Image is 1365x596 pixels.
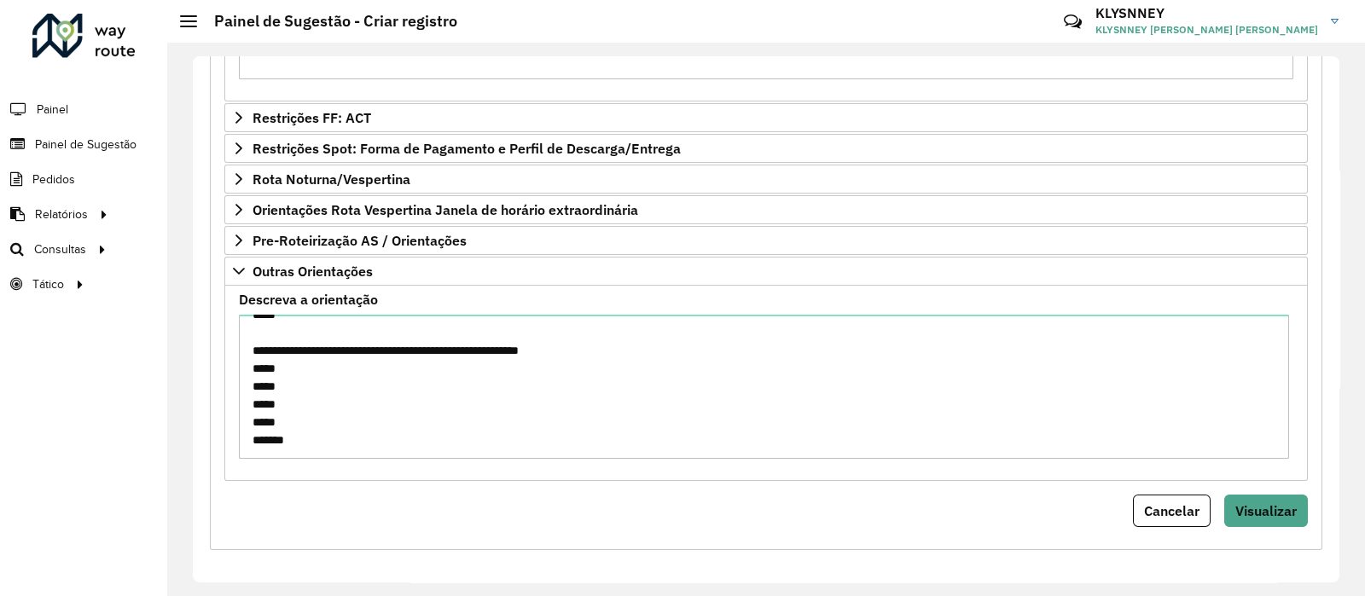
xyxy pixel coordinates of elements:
a: Pre-Roteirização AS / Orientações [224,226,1308,255]
span: Rota Noturna/Vespertina [253,172,410,186]
span: Cancelar [1144,502,1199,519]
a: Outras Orientações [224,257,1308,286]
span: Restrições Spot: Forma de Pagamento e Perfil de Descarga/Entrega [253,142,681,155]
span: Painel [37,101,68,119]
span: Restrições FF: ACT [253,111,371,124]
span: Pre-Roteirização AS / Orientações [253,234,467,247]
button: Cancelar [1133,495,1211,527]
span: Pedidos [32,171,75,188]
span: KLYSNNEY [PERSON_NAME] [PERSON_NAME] [1095,22,1318,38]
span: Outras Orientações [253,264,373,278]
span: Consultas [34,240,86,258]
label: Descreva a orientação [239,289,378,310]
h3: KLYSNNEY [1095,5,1318,21]
button: Visualizar [1224,495,1308,527]
a: Contato Rápido [1054,3,1091,40]
span: Visualizar [1235,502,1297,519]
a: Restrições FF: ACT [224,103,1308,132]
a: Restrições Spot: Forma de Pagamento e Perfil de Descarga/Entrega [224,134,1308,163]
h2: Painel de Sugestão - Criar registro [197,12,457,31]
span: Painel de Sugestão [35,136,136,153]
span: Tático [32,275,64,293]
span: Orientações Rota Vespertina Janela de horário extraordinária [253,203,638,217]
a: Orientações Rota Vespertina Janela de horário extraordinária [224,195,1308,224]
div: Outras Orientações [224,286,1308,481]
a: Rota Noturna/Vespertina [224,165,1308,194]
span: Relatórios [35,205,88,223]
